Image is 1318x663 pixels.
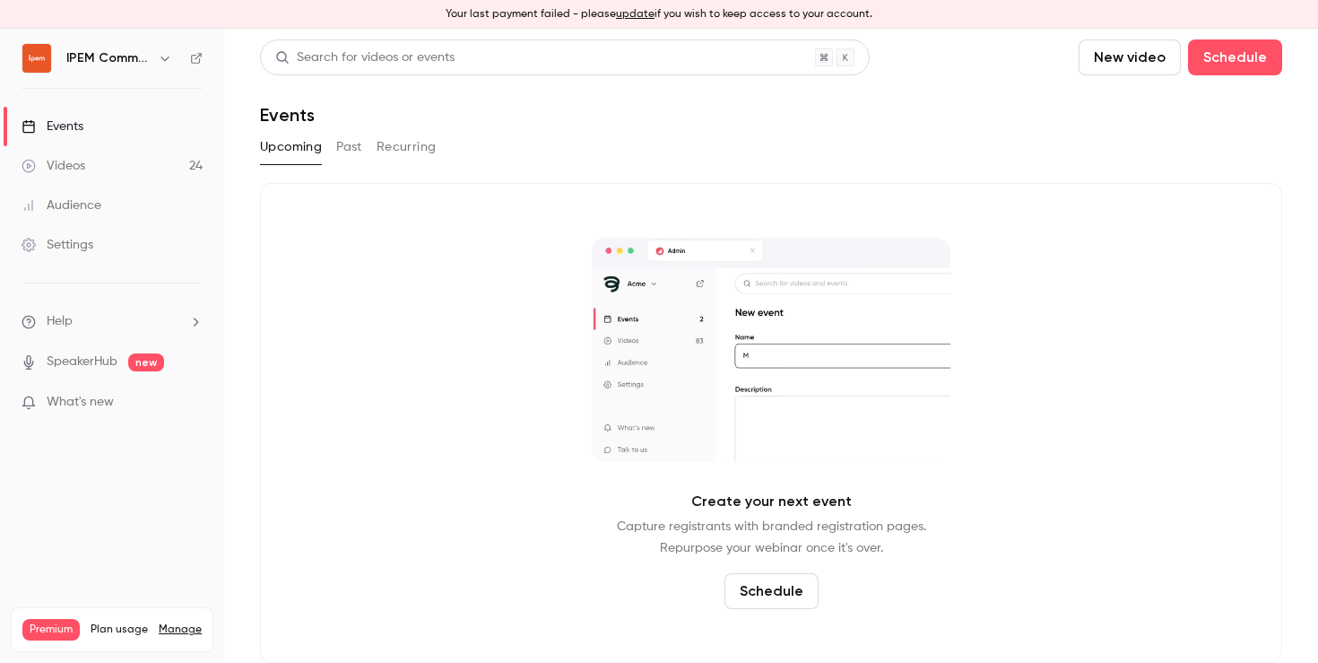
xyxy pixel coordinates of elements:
span: Help [47,312,73,331]
span: new [128,353,164,371]
li: help-dropdown-opener [22,312,203,331]
div: Videos [22,157,85,175]
button: update [616,6,655,22]
img: IPEM Community [22,44,51,73]
a: Manage [159,623,202,637]
div: Search for videos or events [275,48,455,67]
p: Create your next event [691,491,852,512]
iframe: Noticeable Trigger [181,395,203,411]
p: Your last payment failed - please if you wish to keep access to your account. [446,6,872,22]
button: Schedule [1188,39,1282,75]
div: Audience [22,196,101,214]
span: Premium [22,619,80,641]
div: Settings [22,236,93,254]
a: SpeakerHub [47,353,117,371]
button: Recurring [377,133,437,161]
span: Plan usage [91,623,148,637]
h1: Events [260,104,315,126]
button: Past [336,133,362,161]
button: Schedule [724,573,819,609]
button: New video [1079,39,1181,75]
span: What's new [47,393,114,412]
h6: IPEM Community [66,49,151,67]
div: Events [22,118,83,135]
button: Upcoming [260,133,322,161]
p: Capture registrants with branded registration pages. Repurpose your webinar once it's over. [617,516,926,559]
